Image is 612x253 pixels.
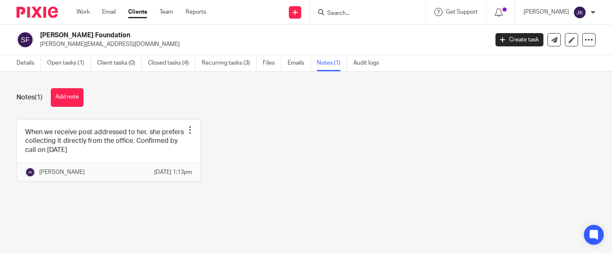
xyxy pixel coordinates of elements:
[25,167,35,177] img: svg%3E
[97,55,142,71] a: Client tasks (0)
[40,40,483,48] p: [PERSON_NAME][EMAIL_ADDRESS][DOMAIN_NAME]
[263,55,281,71] a: Files
[51,88,83,107] button: Add note
[446,9,478,15] span: Get Support
[186,8,206,16] a: Reports
[35,94,43,101] span: (1)
[128,8,147,16] a: Clients
[326,10,401,17] input: Search
[495,33,543,46] a: Create task
[102,8,116,16] a: Email
[353,55,385,71] a: Audit logs
[17,55,41,71] a: Details
[148,55,195,71] a: Closed tasks (4)
[40,31,395,40] h2: [PERSON_NAME] Foundation
[154,168,192,176] p: [DATE] 1:13pm
[573,6,586,19] img: svg%3E
[202,55,257,71] a: Recurring tasks (3)
[524,8,569,16] p: [PERSON_NAME]
[17,93,43,102] h1: Notes
[39,168,85,176] p: [PERSON_NAME]
[17,31,34,48] img: svg%3E
[317,55,347,71] a: Notes (1)
[160,8,173,16] a: Team
[76,8,90,16] a: Work
[47,55,91,71] a: Open tasks (1)
[17,7,58,18] img: Pixie
[288,55,311,71] a: Emails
